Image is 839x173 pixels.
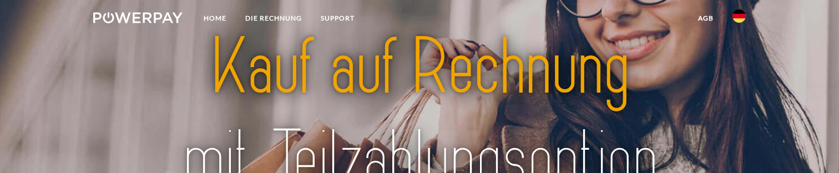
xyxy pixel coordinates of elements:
img: logo-powerpay-white.svg [93,12,183,23]
img: de [732,9,746,23]
a: SUPPORT [311,8,364,28]
a: Home [194,8,236,28]
a: DIE RECHNUNG [236,8,311,28]
a: agb [689,8,723,28]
